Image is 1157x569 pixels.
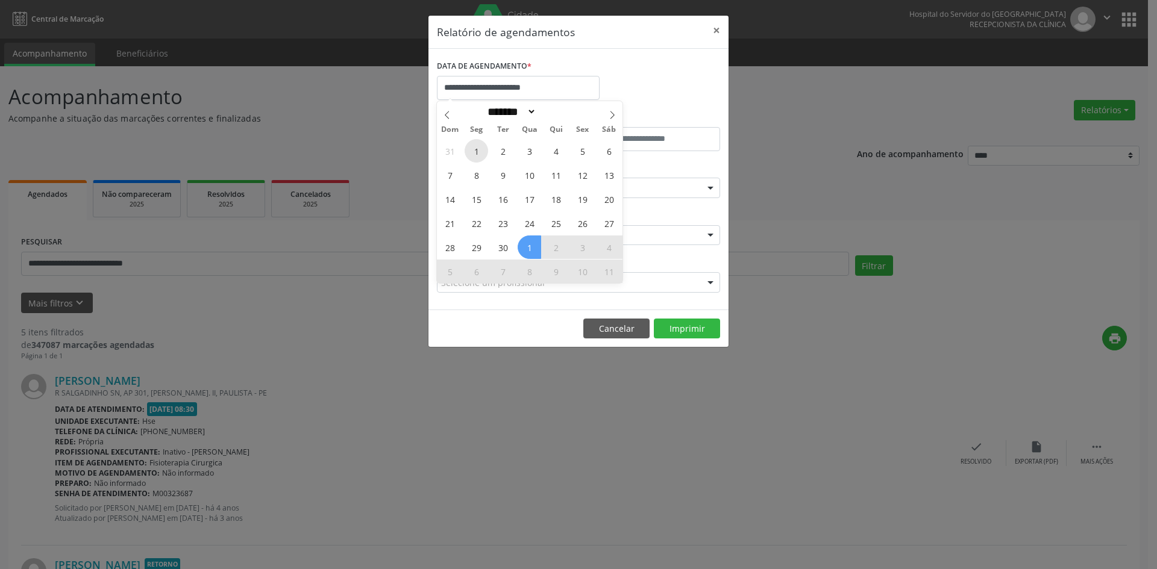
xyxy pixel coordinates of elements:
span: Setembro 15, 2025 [465,187,488,211]
span: Outubro 5, 2025 [438,260,462,283]
span: Setembro 12, 2025 [571,163,594,187]
span: Setembro 26, 2025 [571,211,594,235]
span: Setembro 30, 2025 [491,235,515,259]
span: Setembro 17, 2025 [518,187,541,211]
span: Qui [543,126,569,134]
span: Sáb [596,126,622,134]
span: Outubro 2, 2025 [544,235,568,259]
span: Outubro 1, 2025 [518,235,541,259]
span: Setembro 14, 2025 [438,187,462,211]
span: Setembro 18, 2025 [544,187,568,211]
span: Setembro 8, 2025 [465,163,488,187]
span: Setembro 10, 2025 [518,163,541,187]
span: Setembro 24, 2025 [518,211,541,235]
span: Setembro 25, 2025 [544,211,568,235]
span: Dom [437,126,463,134]
span: Setembro 11, 2025 [544,163,568,187]
span: Setembro 28, 2025 [438,235,462,259]
span: Outubro 4, 2025 [597,235,621,259]
span: Setembro 4, 2025 [544,139,568,163]
span: Outubro 9, 2025 [544,260,568,283]
span: Selecione um profissional [441,276,545,289]
span: Outubro 10, 2025 [571,260,594,283]
span: Setembro 5, 2025 [571,139,594,163]
span: Ter [490,126,516,134]
span: Outubro 8, 2025 [518,260,541,283]
span: Setembro 3, 2025 [518,139,541,163]
span: Outubro 6, 2025 [465,260,488,283]
span: Agosto 31, 2025 [438,139,462,163]
span: Setembro 7, 2025 [438,163,462,187]
span: Setembro 16, 2025 [491,187,515,211]
span: Setembro 19, 2025 [571,187,594,211]
span: Setembro 9, 2025 [491,163,515,187]
input: Year [536,105,576,118]
button: Imprimir [654,319,720,339]
span: Setembro 23, 2025 [491,211,515,235]
label: DATA DE AGENDAMENTO [437,57,531,76]
button: Close [704,16,729,45]
span: Setembro 13, 2025 [597,163,621,187]
span: Outubro 3, 2025 [571,235,594,259]
span: Setembro 29, 2025 [465,235,488,259]
select: Month [483,105,536,118]
label: ATÉ [582,108,720,127]
span: Qua [516,126,543,134]
span: Setembro 21, 2025 [438,211,462,235]
span: Setembro 27, 2025 [597,211,621,235]
span: Setembro 2, 2025 [491,139,515,163]
span: Sex [569,126,596,134]
button: Cancelar [583,319,650,339]
span: Setembro 6, 2025 [597,139,621,163]
span: Outubro 11, 2025 [597,260,621,283]
h5: Relatório de agendamentos [437,24,575,40]
span: Setembro 1, 2025 [465,139,488,163]
span: Seg [463,126,490,134]
span: Setembro 22, 2025 [465,211,488,235]
span: Outubro 7, 2025 [491,260,515,283]
span: Setembro 20, 2025 [597,187,621,211]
